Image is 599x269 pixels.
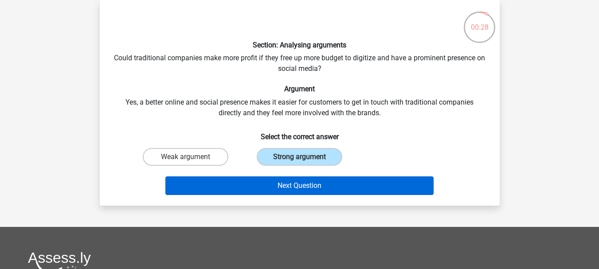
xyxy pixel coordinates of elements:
div: 00:28 [463,11,496,33]
label: Weak argument [143,148,228,166]
div: Could traditional companies make more profit if they free up more budget to digitize and have a p... [103,7,496,199]
h6: Select the correct answer [114,125,485,141]
button: Next Question [165,176,434,195]
label: Strong argument [257,148,342,166]
h6: Argument [114,85,485,93]
h6: Section: Analysing arguments [114,41,485,49]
